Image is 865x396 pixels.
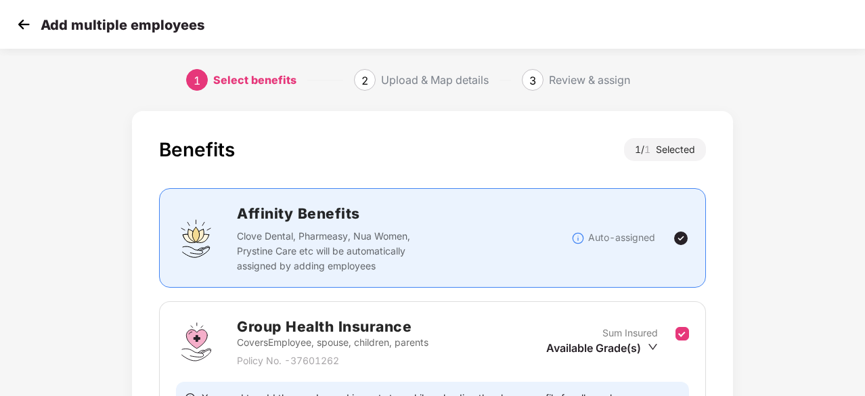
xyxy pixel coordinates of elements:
h2: Affinity Benefits [237,202,571,225]
span: 1 [194,74,200,87]
h2: Group Health Insurance [237,315,428,338]
p: Clove Dental, Pharmeasy, Nua Women, Prystine Care etc will be automatically assigned by adding em... [237,229,437,273]
div: Review & assign [549,69,630,91]
img: svg+xml;base64,PHN2ZyBpZD0iR3JvdXBfSGVhbHRoX0luc3VyYW5jZSIgZGF0YS1uYW1lPSJHcm91cCBIZWFsdGggSW5zdX... [176,322,217,362]
img: svg+xml;base64,PHN2ZyBpZD0iQWZmaW5pdHlfQmVuZWZpdHMiIGRhdGEtbmFtZT0iQWZmaW5pdHkgQmVuZWZpdHMiIHhtbG... [176,218,217,259]
div: Available Grade(s) [546,340,658,355]
img: svg+xml;base64,PHN2ZyBpZD0iSW5mb18tXzMyeDMyIiBkYXRhLW5hbWU9IkluZm8gLSAzMngzMiIgeG1sbnM9Imh0dHA6Ly... [571,232,585,245]
img: svg+xml;base64,PHN2ZyB4bWxucz0iaHR0cDovL3d3dy53My5vcmcvMjAwMC9zdmciIHdpZHRoPSIzMCIgaGVpZ2h0PSIzMC... [14,14,34,35]
div: Select benefits [213,69,296,91]
span: down [648,342,658,352]
span: 1 [644,144,656,155]
p: Add multiple employees [41,17,204,33]
div: Benefits [159,138,235,161]
img: svg+xml;base64,PHN2ZyBpZD0iVGljay0yNHgyNCIgeG1sbnM9Imh0dHA6Ly93d3cudzMub3JnLzIwMDAvc3ZnIiB3aWR0aD... [673,230,689,246]
p: Sum Insured [602,326,658,340]
div: Upload & Map details [381,69,489,91]
p: Auto-assigned [588,230,655,245]
p: Policy No. - 37601262 [237,353,428,368]
p: Covers Employee, spouse, children, parents [237,335,428,350]
div: 1 / Selected [624,138,706,161]
span: 3 [529,74,536,87]
span: 2 [361,74,368,87]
